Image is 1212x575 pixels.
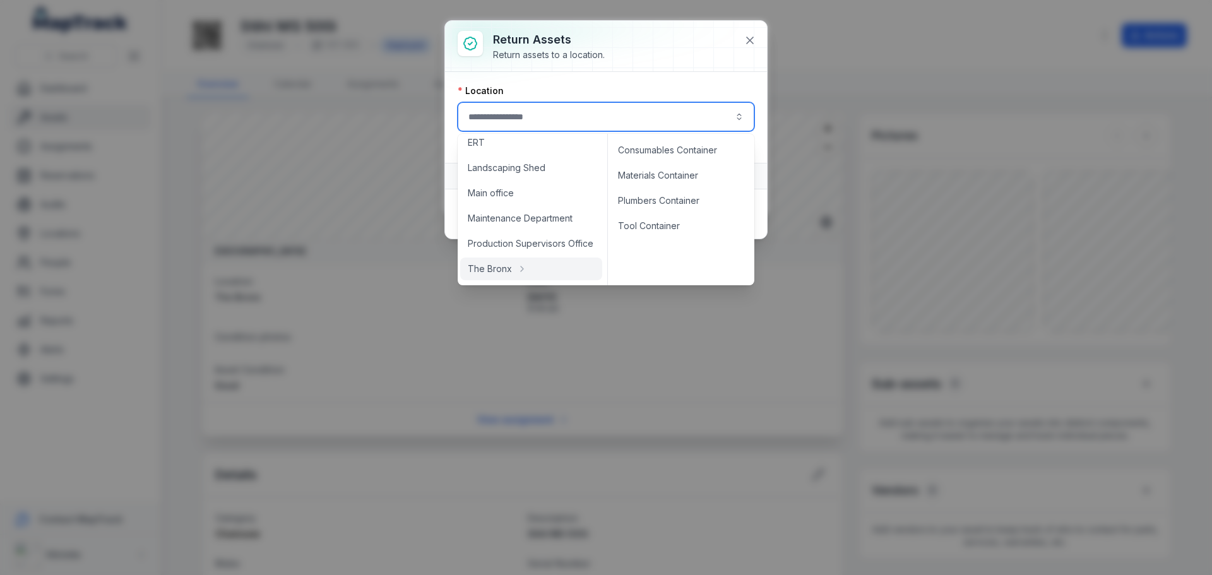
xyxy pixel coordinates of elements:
[468,237,593,250] span: Production Supervisors Office
[445,163,767,189] button: Assets1
[618,169,698,182] span: Materials Container
[468,187,514,199] span: Main office
[618,194,699,207] span: Plumbers Container
[458,85,504,97] label: Location
[618,144,717,157] span: Consumables Container
[618,220,680,232] span: Tool Container
[493,49,605,61] div: Return assets to a location.
[468,263,512,275] span: The Bronx
[468,162,545,174] span: Landscaping Shed
[468,136,485,149] span: ERT
[493,31,605,49] h3: Return assets
[468,212,573,225] span: Maintenance Department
